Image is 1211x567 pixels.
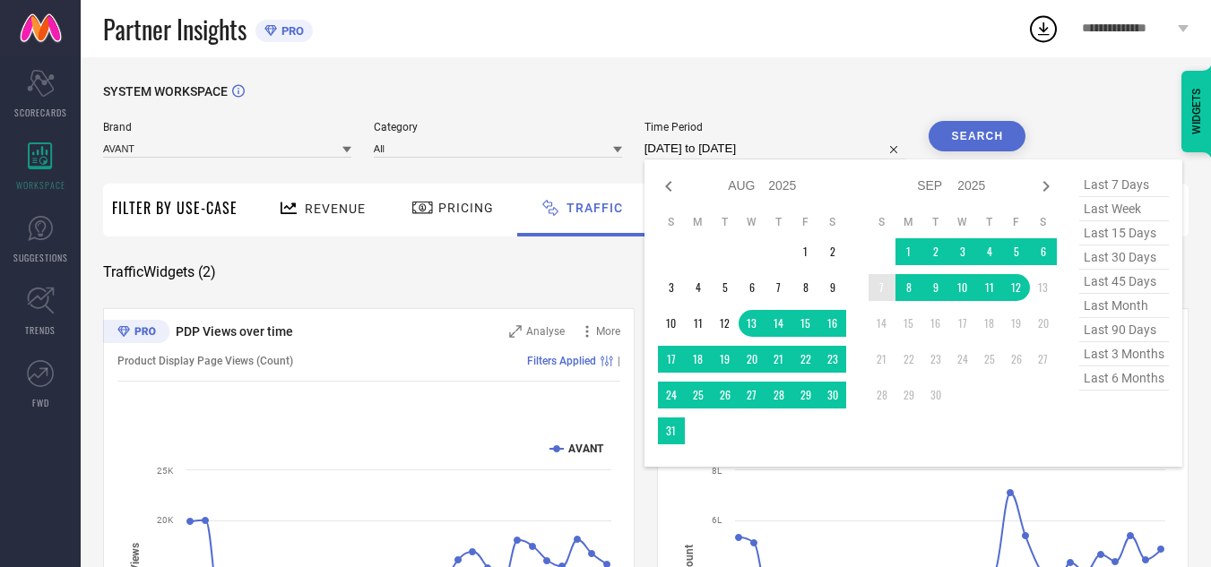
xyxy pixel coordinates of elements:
[976,215,1003,229] th: Thursday
[712,466,722,476] text: 8L
[16,178,65,192] span: WORKSPACE
[644,121,907,133] span: Time Period
[766,274,792,301] td: Thu Aug 07 2025
[1003,215,1030,229] th: Friday
[792,274,819,301] td: Fri Aug 08 2025
[277,24,304,38] span: PRO
[766,382,792,408] td: Thu Aug 28 2025
[766,215,792,229] th: Thursday
[819,274,846,301] td: Sat Aug 09 2025
[1027,13,1060,45] div: Open download list
[949,274,976,301] td: Wed Sep 10 2025
[117,355,293,367] span: Product Display Page Views (Count)
[819,215,846,229] th: Saturday
[739,310,766,337] td: Wed Aug 13 2025
[658,274,685,301] td: Sun Aug 03 2025
[1003,274,1030,301] td: Fri Sep 12 2025
[869,274,895,301] td: Sun Sep 07 2025
[14,106,67,119] span: SCORECARDS
[792,215,819,229] th: Friday
[527,355,596,367] span: Filters Applied
[739,215,766,229] th: Wednesday
[1035,176,1057,197] div: Next month
[658,215,685,229] th: Sunday
[949,310,976,337] td: Wed Sep 17 2025
[685,310,712,337] td: Mon Aug 11 2025
[922,310,949,337] td: Tue Sep 16 2025
[112,197,238,219] span: Filter By Use-Case
[895,346,922,373] td: Mon Sep 22 2025
[438,201,494,215] span: Pricing
[1030,215,1057,229] th: Saturday
[685,215,712,229] th: Monday
[103,11,247,47] span: Partner Insights
[1030,346,1057,373] td: Sat Sep 27 2025
[1079,245,1169,270] span: last 30 days
[712,515,722,525] text: 6L
[374,121,622,133] span: Category
[1003,346,1030,373] td: Fri Sep 26 2025
[658,310,685,337] td: Sun Aug 10 2025
[1030,274,1057,301] td: Sat Sep 13 2025
[739,346,766,373] td: Wed Aug 20 2025
[305,202,366,216] span: Revenue
[685,274,712,301] td: Mon Aug 04 2025
[895,382,922,408] td: Mon Sep 29 2025
[739,274,766,301] td: Wed Aug 06 2025
[976,274,1003,301] td: Thu Sep 11 2025
[976,238,1003,265] td: Thu Sep 04 2025
[922,274,949,301] td: Tue Sep 09 2025
[895,215,922,229] th: Monday
[869,215,895,229] th: Sunday
[792,346,819,373] td: Fri Aug 22 2025
[869,310,895,337] td: Sun Sep 14 2025
[658,417,685,444] td: Sun Aug 31 2025
[685,382,712,408] td: Mon Aug 25 2025
[596,325,620,338] span: More
[869,382,895,408] td: Sun Sep 28 2025
[1079,318,1169,342] span: last 90 days
[869,346,895,373] td: Sun Sep 21 2025
[712,346,739,373] td: Tue Aug 19 2025
[658,176,679,197] div: Previous month
[922,238,949,265] td: Tue Sep 02 2025
[712,215,739,229] th: Tuesday
[929,121,1025,151] button: Search
[568,442,604,455] text: AVANT
[949,215,976,229] th: Wednesday
[103,84,228,99] span: SYSTEM WORKSPACE
[792,238,819,265] td: Fri Aug 01 2025
[766,310,792,337] td: Thu Aug 14 2025
[685,346,712,373] td: Mon Aug 18 2025
[1079,342,1169,366] span: last 3 months
[1079,197,1169,221] span: last week
[819,382,846,408] td: Sat Aug 30 2025
[895,238,922,265] td: Mon Sep 01 2025
[567,201,623,215] span: Traffic
[922,215,949,229] th: Tuesday
[976,310,1003,337] td: Thu Sep 18 2025
[103,121,351,133] span: Brand
[157,466,174,476] text: 25K
[819,238,846,265] td: Sat Aug 02 2025
[103,263,216,281] span: Traffic Widgets ( 2 )
[766,346,792,373] td: Thu Aug 21 2025
[949,238,976,265] td: Wed Sep 03 2025
[922,382,949,408] td: Tue Sep 30 2025
[739,382,766,408] td: Wed Aug 27 2025
[644,138,907,159] input: Select time period
[1030,238,1057,265] td: Sat Sep 06 2025
[176,324,293,339] span: PDP Views over time
[157,515,174,525] text: 20K
[658,382,685,408] td: Sun Aug 24 2025
[618,355,620,367] span: |
[976,346,1003,373] td: Thu Sep 25 2025
[949,346,976,373] td: Wed Sep 24 2025
[1079,270,1169,294] span: last 45 days
[792,310,819,337] td: Fri Aug 15 2025
[1079,173,1169,197] span: last 7 days
[25,323,56,337] span: TRENDS
[922,346,949,373] td: Tue Sep 23 2025
[1079,294,1169,318] span: last month
[1003,238,1030,265] td: Fri Sep 05 2025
